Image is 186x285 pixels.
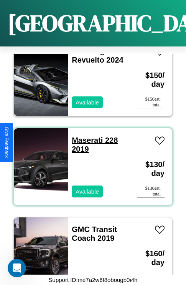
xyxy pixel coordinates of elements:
a: Maserati 228 2019 [72,136,118,153]
a: Lamborghini Revuelto 2024 [72,47,123,64]
h3: $ 130 / day [137,152,165,186]
div: $ 150 est. total [137,96,165,108]
div: Give Feedback [4,127,9,158]
a: GMC Transit Coach 2019 [72,225,117,242]
p: Support ID: me7a2w6f8obougb0i4h [49,275,138,285]
h3: $ 160 / day [137,242,165,275]
iframe: Intercom live chat [8,259,26,277]
p: Available [76,186,99,197]
p: Available [76,97,99,108]
h3: $ 150 / day [137,63,165,96]
div: $ 130 est. total [137,186,165,197]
